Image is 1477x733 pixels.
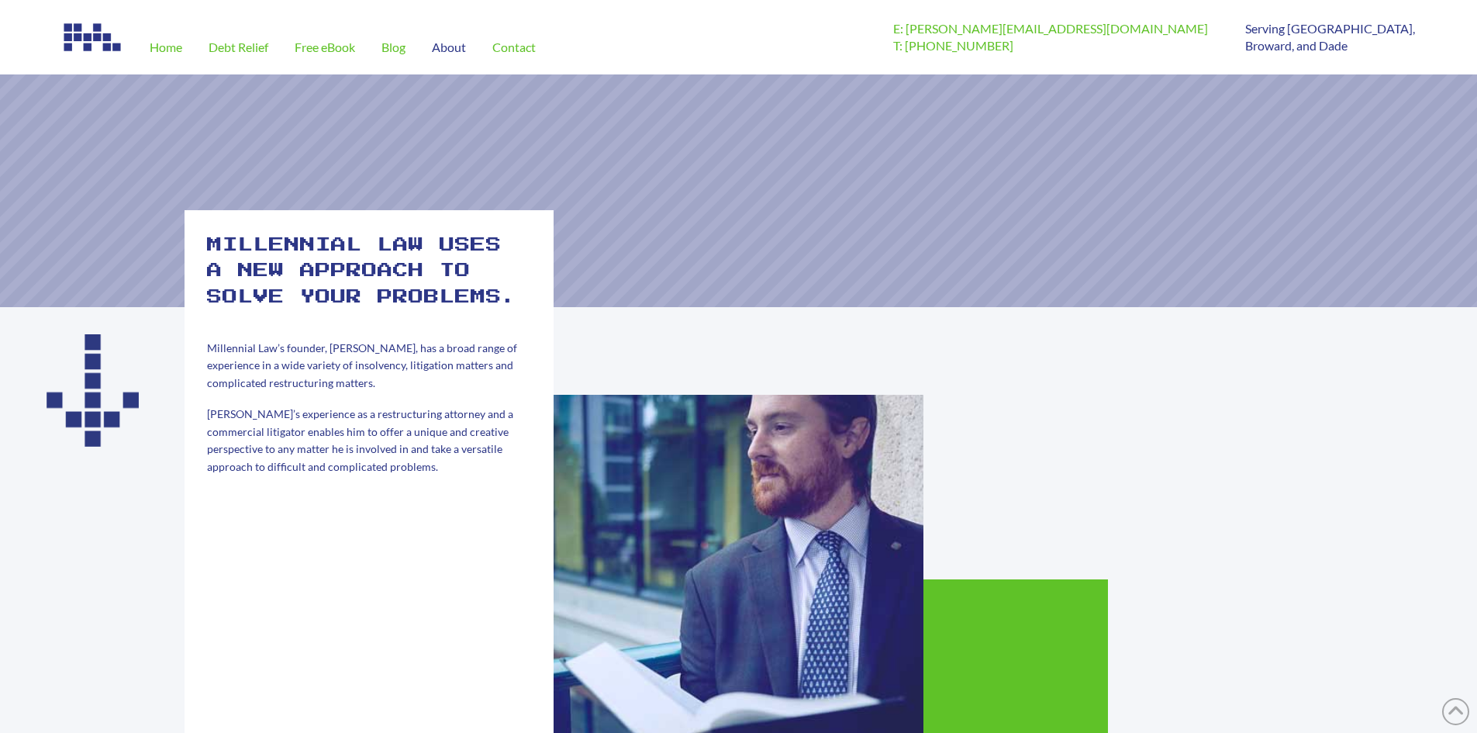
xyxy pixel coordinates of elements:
span: Millennial Law’s founder, [PERSON_NAME], has a broad range of experience in a wide variety of ins... [207,341,517,389]
span: [PERSON_NAME]’s experience as a restructuring attorney and a commercial litigator enables him to ... [207,407,513,472]
a: Contact [479,20,549,74]
a: T: [PHONE_NUMBER] [893,38,1013,53]
img: Image [62,20,124,54]
a: Home [136,20,195,74]
span: About [432,41,466,54]
a: Free eBook [281,20,368,74]
span: Free eBook [295,41,355,54]
h2: Millennial law uses a new approach to solve your problems. [207,233,531,310]
p: Serving [GEOGRAPHIC_DATA], Broward, and Dade [1245,20,1415,55]
span: Blog [381,41,405,54]
a: Back to Top [1442,698,1469,725]
span: Home [150,41,182,54]
span: Contact [492,41,536,54]
a: Debt Relief [195,20,281,74]
a: About [419,20,479,74]
a: E: [PERSON_NAME][EMAIL_ADDRESS][DOMAIN_NAME] [893,21,1208,36]
span: Debt Relief [209,41,268,54]
a: Blog [368,20,419,74]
